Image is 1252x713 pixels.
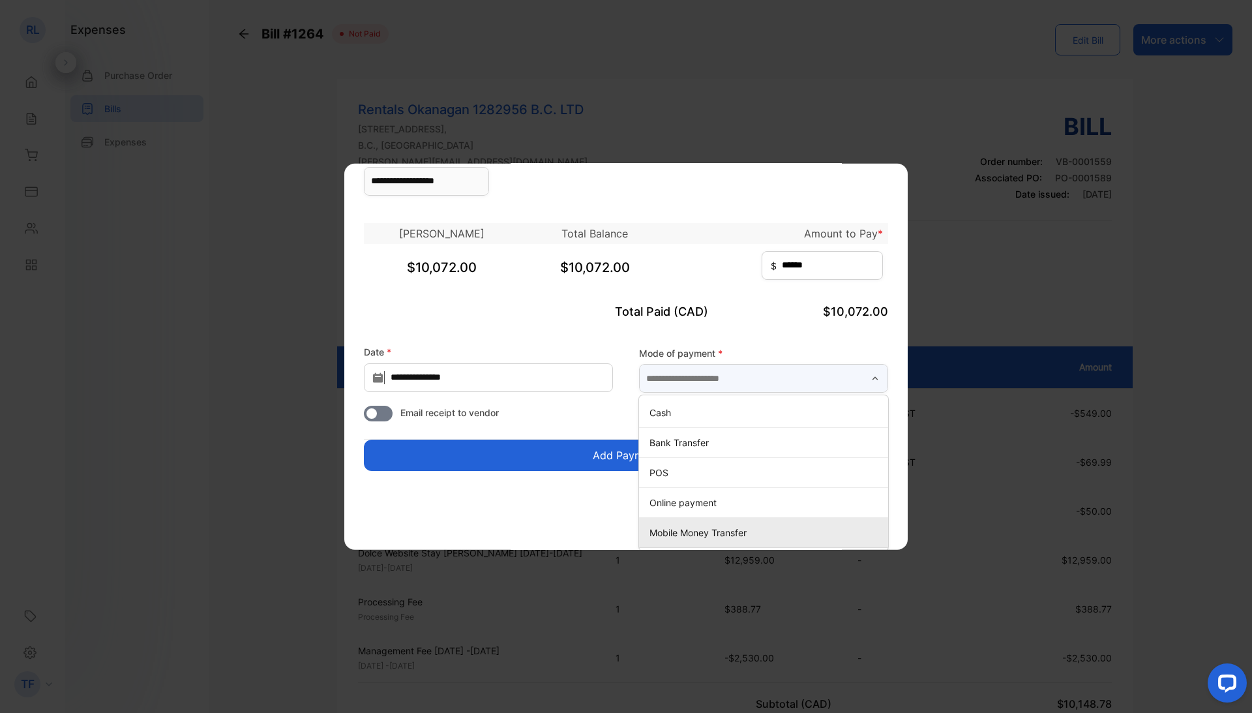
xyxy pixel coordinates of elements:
[670,225,883,241] p: Amount to Pay
[539,302,713,320] p: Total Paid (CAD)
[1197,658,1252,713] iframe: LiveChat chat widget
[531,225,659,241] p: Total Balance
[364,344,613,358] label: Date
[365,225,520,241] p: [PERSON_NAME]
[400,406,499,419] span: Email receipt to vendor
[649,496,883,509] p: Online payment
[771,259,777,273] span: $
[560,259,630,275] span: $10,072.00
[649,526,883,539] p: Mobile Money Transfer
[649,436,883,449] p: Bank Transfer
[649,466,883,479] p: POS
[823,304,888,318] span: $10,072.00
[649,406,883,419] p: Cash
[364,440,888,471] button: Add Payment
[407,259,477,275] span: $10,072.00
[639,346,888,359] label: Mode of payment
